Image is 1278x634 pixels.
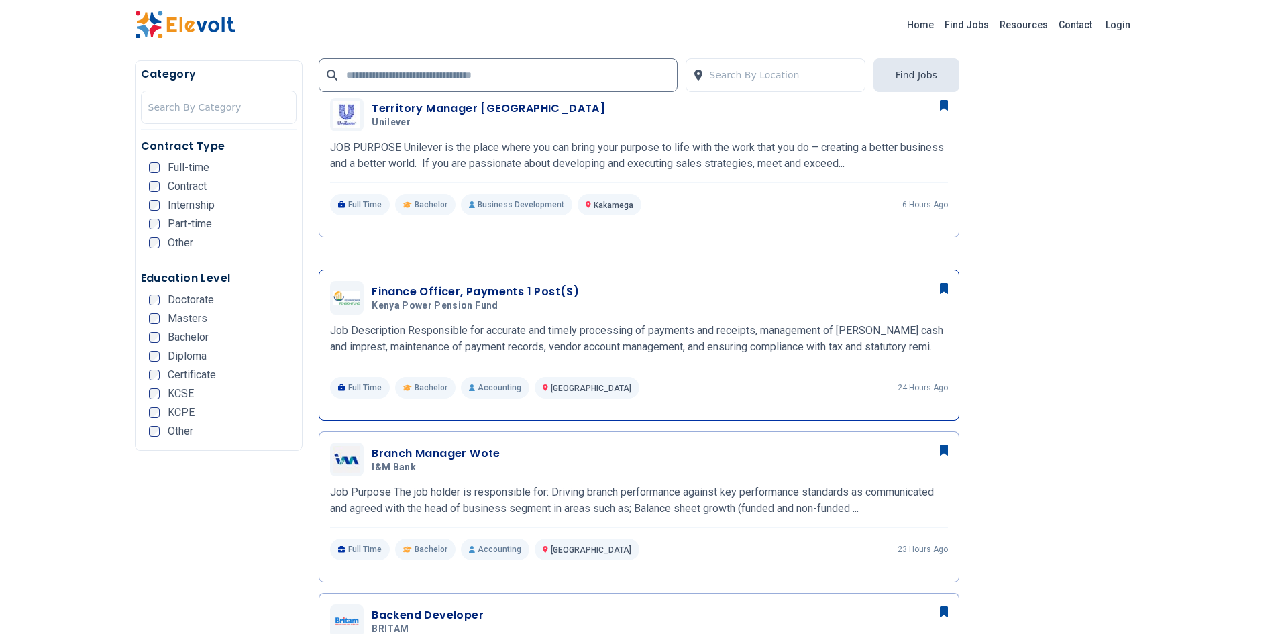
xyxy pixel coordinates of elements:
[415,382,447,393] span: Bachelor
[141,66,297,83] h5: Category
[461,539,529,560] p: Accounting
[372,300,498,312] span: Kenya Power Pension Fund
[898,544,948,555] p: 23 hours ago
[939,14,994,36] a: Find Jobs
[168,162,209,173] span: Full-time
[168,388,194,399] span: KCSE
[551,545,631,555] span: [GEOGRAPHIC_DATA]
[1098,11,1138,38] a: Login
[902,199,948,210] p: 6 hours ago
[149,332,160,343] input: Bachelor
[149,181,160,192] input: Contract
[333,446,360,473] img: I&M Bank
[372,607,484,623] h3: Backend Developer
[149,200,160,211] input: Internship
[168,313,207,324] span: Masters
[415,199,447,210] span: Bachelor
[168,426,193,437] span: Other
[330,443,948,560] a: I&M BankBranch Manager WoteI&M BankJob Purpose The job holder is responsible for: Driving branch ...
[149,426,160,437] input: Other
[141,138,297,154] h5: Contract Type
[333,101,360,128] img: Unilever
[372,462,416,474] span: I&M Bank
[330,377,390,399] p: Full Time
[594,201,633,210] span: Kakamega
[1211,570,1278,634] iframe: Chat Widget
[149,295,160,305] input: Doctorate
[168,370,216,380] span: Certificate
[168,407,195,418] span: KCPE
[330,539,390,560] p: Full Time
[149,313,160,324] input: Masters
[330,194,390,215] p: Full Time
[372,445,500,462] h3: Branch Manager Wote
[415,544,447,555] span: Bachelor
[330,281,948,399] a: Kenya Power Pension FundFinance Officer, Payments 1 Post(s)Kenya Power Pension FundJob Descriptio...
[461,377,529,399] p: Accounting
[168,181,207,192] span: Contract
[168,351,207,362] span: Diploma
[149,370,160,380] input: Certificate
[141,270,297,286] h5: Education Level
[372,117,411,129] span: Unilever
[168,219,212,229] span: Part-time
[149,351,160,362] input: Diploma
[168,200,215,211] span: Internship
[551,384,631,393] span: [GEOGRAPHIC_DATA]
[149,237,160,248] input: Other
[330,323,948,355] p: Job Description Responsible for accurate and timely processing of payments and receipts, manageme...
[168,332,209,343] span: Bachelor
[994,14,1053,36] a: Resources
[873,58,959,92] button: Find Jobs
[333,617,360,626] img: BRITAM
[902,14,939,36] a: Home
[168,237,193,248] span: Other
[135,11,235,39] img: Elevolt
[461,194,572,215] p: Business Development
[330,98,948,215] a: UnileverTerritory Manager [GEOGRAPHIC_DATA]UnileverJOB PURPOSE Unilever is the place where you ca...
[372,284,579,300] h3: Finance Officer, Payments 1 Post(s)
[1053,14,1098,36] a: Contact
[372,101,605,117] h3: Territory Manager [GEOGRAPHIC_DATA]
[333,291,360,305] img: Kenya Power Pension Fund
[330,140,948,172] p: JOB PURPOSE Unilever is the place where you can bring your purpose to life with the work that you...
[149,407,160,418] input: KCPE
[149,388,160,399] input: KCSE
[149,162,160,173] input: Full-time
[898,382,948,393] p: 24 hours ago
[330,484,948,517] p: Job Purpose The job holder is responsible for: Driving branch performance against key performance...
[168,295,214,305] span: Doctorate
[149,219,160,229] input: Part-time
